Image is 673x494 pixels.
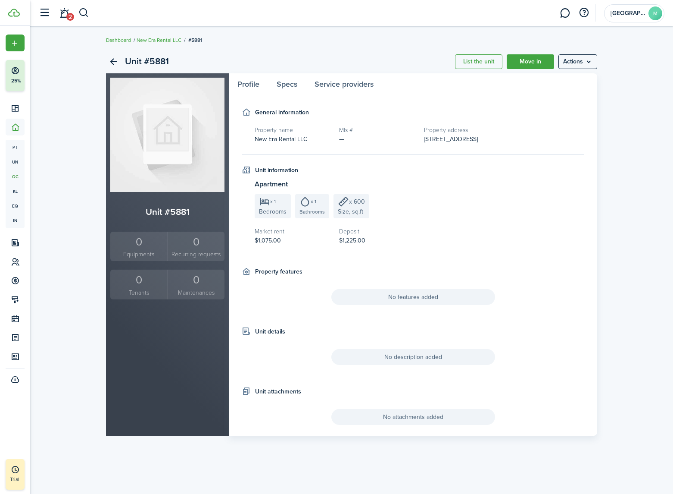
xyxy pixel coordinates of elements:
span: x 1 [270,199,276,204]
avatar-text: M [648,6,662,20]
span: Milan [611,10,645,16]
span: $1,075.00 [255,236,281,245]
button: Open menu [6,35,25,51]
h2: Unit #5881 [125,54,169,69]
a: Specs [268,73,306,99]
a: Move in [507,54,554,69]
a: kl [6,184,25,198]
h2: Unit #5881 [110,205,224,219]
button: Open resource center [576,6,591,20]
p: 25% [11,77,22,85]
a: pt [6,140,25,154]
h4: Unit information [255,166,298,175]
a: Notifications [56,2,72,24]
a: Messaging [557,2,573,24]
small: Recurring requests [170,250,223,259]
div: 0 [170,234,223,250]
div: 0 [170,272,223,288]
a: 0Maintenances [168,270,225,299]
span: x 600 [349,197,365,206]
span: Bathrooms [299,208,325,216]
button: Open menu [558,54,597,69]
a: un [6,154,25,169]
span: #5881 [188,36,203,44]
span: 2 [66,13,74,21]
span: No attachments added [331,409,495,425]
small: Equipments [112,250,165,259]
h3: Apartment [255,179,584,190]
a: Service providers [306,73,382,99]
h5: Deposit [339,227,415,236]
menu-btn: Actions [558,54,597,69]
img: TenantCloud [8,9,20,17]
h5: Market rent [255,227,330,236]
img: Unit avatar [110,78,224,192]
span: Bedrooms [259,207,287,216]
a: Trial [6,459,25,490]
h5: Property address [424,126,585,135]
span: No features added [331,289,495,305]
span: — [339,135,344,144]
a: 0Equipments [110,232,168,261]
span: No description added [331,349,495,365]
span: Size, sq.ft [338,207,363,216]
span: $1,225.00 [339,236,365,245]
h4: Unit attachments [255,387,301,396]
a: Dashboard [106,36,131,44]
h4: General information [255,108,309,117]
h5: Property name [255,126,330,135]
a: Back [106,54,121,69]
a: List the unit [455,54,502,69]
small: Tenants [112,288,165,297]
a: Profile [229,73,268,99]
button: Search [78,6,89,20]
button: Open sidebar [36,5,53,21]
a: 0Tenants [110,270,168,299]
h4: Property features [255,267,302,276]
span: New Era Rental LLC [255,135,307,144]
div: 0 [112,272,165,288]
small: Maintenances [170,288,223,297]
span: [STREET_ADDRESS] [424,135,478,144]
h5: Mls # [339,126,415,135]
p: Trial [10,475,44,483]
button: 25% [6,60,77,91]
a: New Era Rental LLC [137,36,181,44]
span: x 1 [311,199,316,204]
a: oc [6,169,25,184]
h4: Unit details [255,327,285,336]
a: in [6,213,25,228]
div: 0 [112,234,165,250]
a: eq [6,198,25,213]
a: 0Recurring requests [168,232,225,261]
